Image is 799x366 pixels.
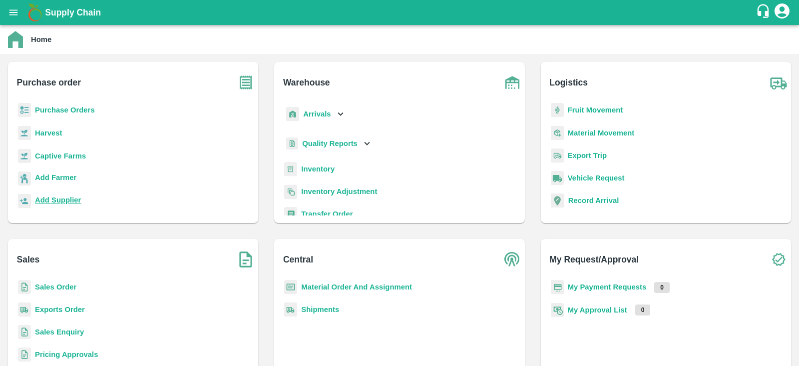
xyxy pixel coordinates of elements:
a: Purchase Orders [35,106,95,114]
img: check [766,247,791,272]
a: Export Trip [568,151,607,159]
b: Home [31,35,51,43]
img: central [500,247,525,272]
a: My Approval List [568,306,627,314]
img: soSales [233,247,258,272]
img: qualityReport [286,137,298,150]
a: Add Farmer [35,172,76,185]
b: Central [283,252,313,266]
img: approval [551,302,564,317]
img: reciept [18,103,31,117]
img: purchase [233,70,258,95]
a: Material Movement [568,129,635,137]
a: Add Supplier [35,194,81,208]
img: recordArrival [551,193,564,207]
img: shipments [284,302,297,317]
b: Logistics [549,75,588,89]
img: shipments [18,302,31,317]
img: sales [18,325,31,339]
button: open drawer [2,1,25,24]
img: payment [551,280,564,294]
a: Pricing Approvals [35,350,98,358]
b: Purchase order [17,75,81,89]
a: Record Arrival [568,196,619,204]
a: Inventory Adjustment [301,187,377,195]
a: Harvest [35,129,62,137]
img: delivery [551,148,564,163]
img: harvest [18,125,31,140]
a: Transfer Order [301,210,353,218]
img: whTransfer [284,207,297,221]
img: sales [18,347,31,362]
img: truck [766,70,791,95]
b: Add Supplier [35,196,81,204]
img: home [8,31,23,48]
img: material [551,125,564,140]
div: Arrivals [284,103,346,125]
img: supplier [18,194,31,208]
img: logo [25,2,45,22]
a: Fruit Movement [568,106,623,114]
p: 0 [635,304,651,315]
b: Supply Chain [45,7,101,17]
img: inventory [284,184,297,199]
b: Warehouse [283,75,330,89]
img: farmer [18,171,31,186]
b: Sales [17,252,40,266]
div: customer-support [756,3,773,21]
a: Shipments [301,305,339,313]
img: whArrival [286,107,299,121]
img: vehicle [551,171,564,185]
a: Vehicle Request [568,174,625,182]
a: Captive Farms [35,152,86,160]
b: Arrivals [303,110,331,118]
img: sales [18,280,31,294]
b: My Request/Approval [549,252,639,266]
img: warehouse [500,70,525,95]
img: harvest [18,148,31,163]
a: Supply Chain [45,5,756,19]
img: centralMaterial [284,280,297,294]
div: account of current user [773,2,791,23]
a: My Payment Requests [568,283,647,291]
a: Material Order And Assignment [301,283,412,291]
a: Exports Order [35,305,85,313]
b: Add Farmer [35,173,76,181]
a: Sales Enquiry [35,328,84,336]
div: Quality Reports [284,133,373,154]
a: Sales Order [35,283,76,291]
img: whInventory [284,162,297,176]
a: Inventory [301,165,335,173]
p: 0 [654,282,670,293]
b: Quality Reports [302,139,358,147]
img: fruit [551,103,564,117]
